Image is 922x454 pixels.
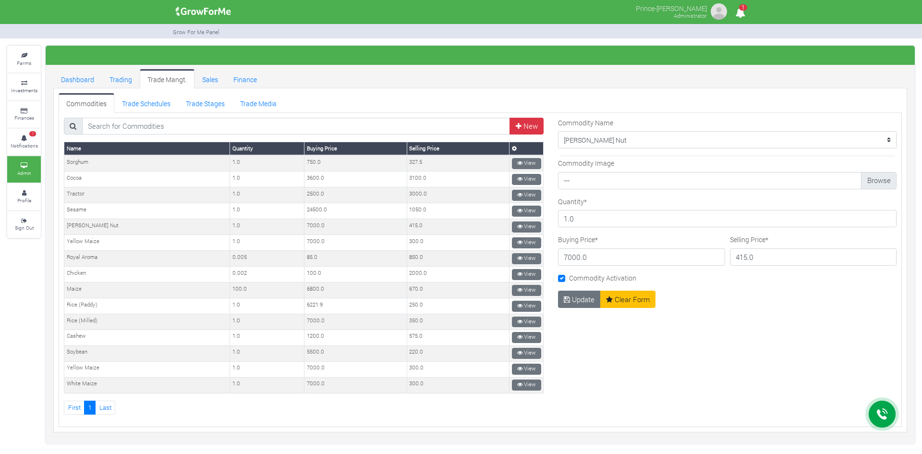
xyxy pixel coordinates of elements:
td: 1.0 [230,345,304,361]
a: Trade Stages [178,93,232,112]
td: 2500.0 [304,187,407,203]
td: Rice (Paddy) [64,298,230,314]
small: Investments [11,87,37,94]
label: Selling Price [730,234,768,245]
small: Grow For Me Panel [173,28,219,36]
a: View [512,190,541,201]
a: View [512,269,541,280]
i: Notifications [731,2,750,24]
td: Cocoa [64,172,230,187]
small: Finances [14,114,34,121]
a: Finance [226,69,265,88]
td: White Maize [64,377,230,393]
td: 300.0 [407,377,509,393]
td: 2000.0 [407,267,509,282]
td: 300.0 [407,361,509,377]
th: Name [64,142,230,155]
td: 0.002 [230,267,304,282]
a: View [512,380,541,391]
td: 5500.0 [304,345,407,361]
a: View [512,348,541,359]
th: Buying Price [304,142,407,155]
td: Rice (Milled) [64,314,230,330]
a: Investments [7,74,41,100]
td: 3000.0 [407,187,509,203]
td: 7000.0 [304,314,407,330]
td: [PERSON_NAME] Nut [64,219,230,235]
a: Commodities [59,93,114,112]
small: Admin [17,170,31,176]
td: 1.0 [230,187,304,203]
label: Quantity [558,196,587,207]
td: Cashew [64,330,230,345]
small: Farms [17,60,31,66]
td: 575.0 [407,330,509,345]
a: First [64,401,85,415]
td: 250.0 [407,298,509,314]
td: 7000.0 [304,361,407,377]
a: View [512,285,541,296]
a: View [512,253,541,264]
td: Sorghum [64,155,230,171]
td: 415.0 [407,219,509,235]
label: --- [558,172,897,189]
a: Sales [194,69,226,88]
td: 7000.0 [304,219,407,235]
img: growforme image [172,2,234,21]
button: Update [558,291,601,308]
a: View [512,301,541,312]
th: Selling Price [407,142,509,155]
small: Sign Out [15,224,34,231]
small: Notifications [11,142,38,149]
a: Trade Media [232,93,284,112]
a: Sign Out [7,211,41,238]
td: 24500.0 [304,203,407,219]
label: Commodity Name [558,118,613,128]
td: 850.0 [407,251,509,267]
td: 350.0 [407,314,509,330]
td: 1.0 [230,377,304,393]
td: 220.0 [407,345,509,361]
td: Yellow Maize [64,361,230,377]
td: 1.0 [230,298,304,314]
td: 3600.0 [304,172,407,187]
a: 1 [84,401,96,415]
a: Farms [7,46,41,73]
a: Clear Form [600,291,656,308]
td: Maize [64,282,230,298]
input: Search for Commodities [82,118,510,135]
a: View [512,317,541,328]
td: 1.0 [230,155,304,171]
small: Administrator [674,12,707,19]
td: 1.0 [230,314,304,330]
nav: Page Navigation [64,401,544,415]
td: Royal Aroma [64,251,230,267]
td: 327.5 [407,155,509,171]
a: View [512,158,541,169]
a: View [512,174,541,185]
a: View [512,237,541,248]
a: 1 Notifications [7,129,41,155]
td: 1.0 [230,235,304,251]
a: View [512,364,541,375]
td: 1.0 [230,361,304,377]
td: 6221.9 [304,298,407,314]
a: Trading [102,69,140,88]
label: Commodity Image [558,158,614,168]
a: Dashboard [53,69,102,88]
td: Yellow Maize [64,235,230,251]
a: Finances [7,101,41,128]
span: 1 [739,4,747,11]
td: 0.005 [230,251,304,267]
td: 85.0 [304,251,407,267]
a: Trade Schedules [114,93,178,112]
td: Soybean [64,345,230,361]
td: 3100.0 [407,172,509,187]
img: growforme image [709,2,728,21]
td: 670.0 [407,282,509,298]
a: View [512,221,541,233]
a: Trade Mangt. [140,69,194,88]
a: 1 [731,9,750,18]
a: Admin [7,156,41,183]
td: 1.0 [230,172,304,187]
